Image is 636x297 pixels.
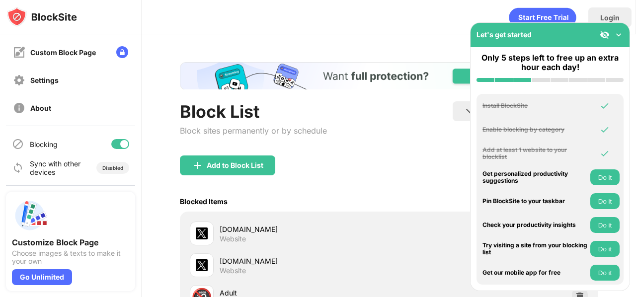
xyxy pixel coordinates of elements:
img: settings-off.svg [13,74,25,86]
div: Block sites permanently or by schedule [180,126,327,136]
div: Website [220,234,246,243]
img: omni-check.svg [600,125,610,135]
img: customize-block-page-off.svg [13,46,25,59]
img: omni-setup-toggle.svg [614,30,624,40]
button: Do it [590,193,620,209]
div: Sync with other devices [30,159,81,176]
button: Do it [590,265,620,281]
div: animation [509,7,576,27]
div: Customize Block Page [12,237,129,247]
div: Go Unlimited [12,269,72,285]
div: About [30,104,51,112]
img: about-off.svg [13,102,25,114]
button: Do it [590,169,620,185]
img: eye-not-visible.svg [600,30,610,40]
div: Install BlockSite [482,102,588,109]
div: Pin BlockSite to your taskbar [482,198,588,205]
div: Choose images & texts to make it your own [12,249,129,265]
img: omni-check.svg [600,148,610,158]
div: Login [600,13,620,22]
img: favicons [196,259,208,271]
div: Custom Block Page [30,48,96,57]
div: Enable blocking by category [482,126,588,133]
div: Let's get started [477,30,532,39]
div: Blocking [30,140,58,148]
div: Only 5 steps left to free up an extra hour each day! [477,53,624,72]
img: omni-check.svg [600,101,610,111]
div: Add to Block List [207,161,263,169]
img: favicons [196,227,208,239]
img: sync-icon.svg [12,162,24,174]
div: Block List [180,101,327,122]
button: Do it [590,217,620,233]
img: push-custom-page.svg [12,198,48,233]
div: [DOMAIN_NAME] [220,224,389,234]
div: Check your productivity insights [482,222,588,228]
img: lock-menu.svg [116,46,128,58]
img: blocking-icon.svg [12,138,24,150]
div: Blocked Items [180,197,228,206]
div: Add at least 1 website to your blocklist [482,147,588,161]
div: Disabled [102,165,123,171]
div: Settings [30,76,59,84]
iframe: Banner [180,62,598,89]
button: Do it [590,241,620,257]
div: Get personalized productivity suggestions [482,170,588,185]
img: logo-blocksite.svg [7,7,77,27]
div: Try visiting a site from your blocking list [482,242,588,256]
div: Website [220,266,246,275]
div: [DOMAIN_NAME] [220,256,389,266]
div: Get our mobile app for free [482,269,588,276]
